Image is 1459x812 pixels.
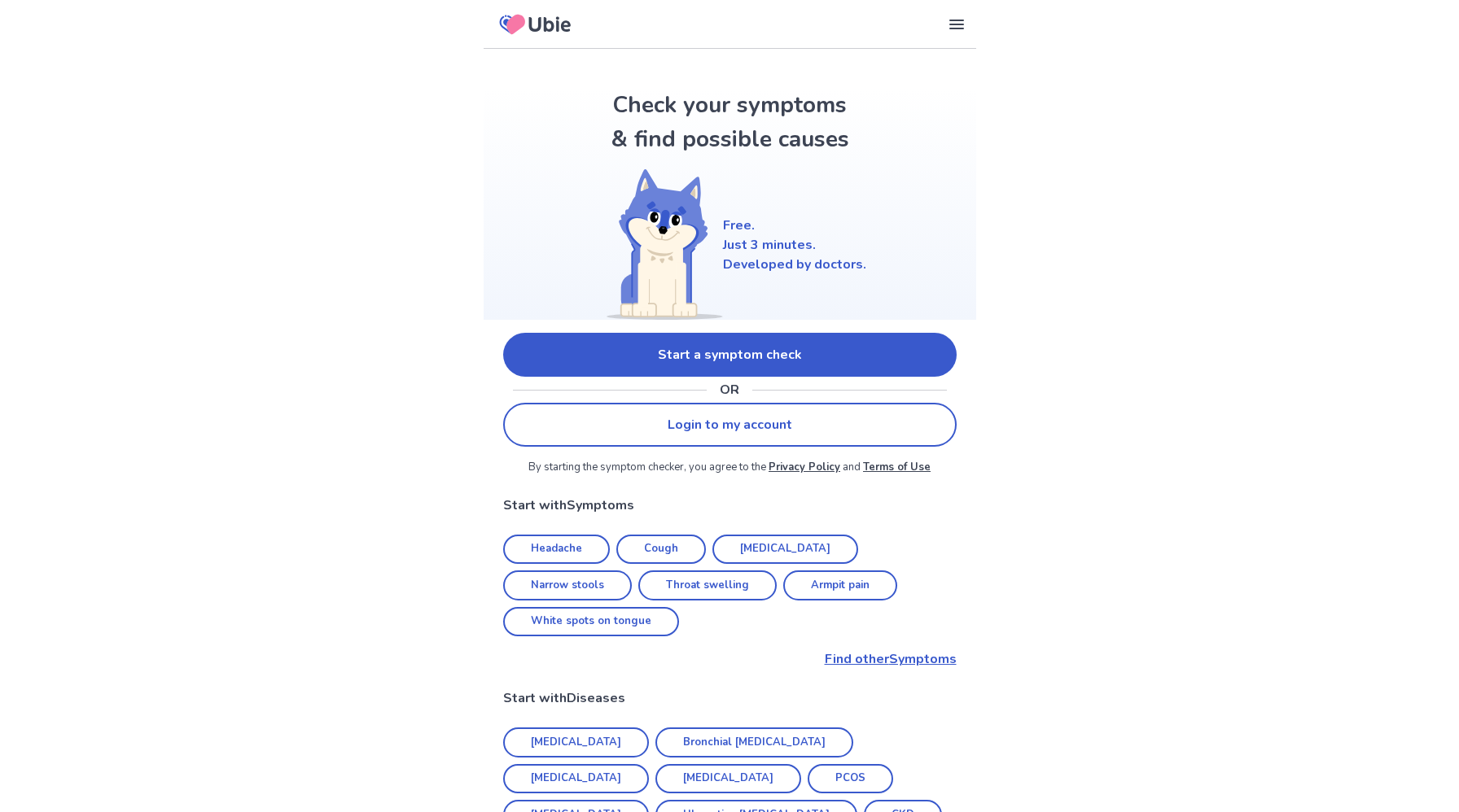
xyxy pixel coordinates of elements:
a: Find otherSymptoms [503,649,957,669]
a: Cough [616,535,706,565]
p: OR [720,380,739,399]
a: Throat swelling [638,570,777,600]
a: White spots on tongue [503,607,679,637]
p: Start with Diseases [503,688,957,708]
a: [MEDICAL_DATA] [503,764,649,794]
a: [MEDICAL_DATA] [712,535,858,565]
img: Shiba (Welcome) [593,169,723,320]
a: Headache [503,535,610,565]
a: Armpit pain [783,570,897,600]
a: PCOS [808,764,893,794]
p: Start with Symptoms [503,495,957,515]
p: Developed by doctors. [723,255,866,274]
a: Login to my account [503,403,957,447]
p: Find other Symptoms [503,649,957,669]
a: Start a symptom check [503,333,957,377]
a: Privacy Policy [769,460,840,474]
h1: Check your symptoms & find possible causes [607,88,852,156]
a: [MEDICAL_DATA] [655,764,801,794]
a: Terms of Use [863,460,931,474]
a: Narrow stools [503,570,632,600]
p: By starting the symptom checker, you agree to the and [503,460,957,476]
p: Just 3 minutes. [723,235,866,255]
a: Bronchial [MEDICAL_DATA] [655,727,853,757]
p: Free. [723,216,866,235]
a: [MEDICAL_DATA] [503,727,649,757]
